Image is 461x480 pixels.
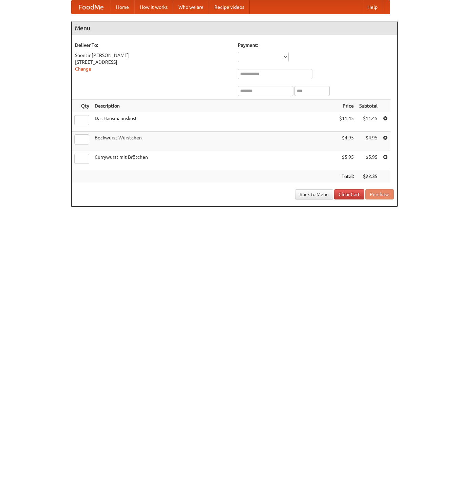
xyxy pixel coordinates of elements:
[357,170,380,183] th: $22.35
[173,0,209,14] a: Who we are
[238,42,394,49] h5: Payment:
[357,132,380,151] td: $4.95
[209,0,250,14] a: Recipe videos
[72,0,111,14] a: FoodMe
[111,0,134,14] a: Home
[357,151,380,170] td: $5.95
[365,189,394,199] button: Purchase
[337,132,357,151] td: $4.95
[92,100,337,112] th: Description
[92,132,337,151] td: Bockwurst Würstchen
[72,100,92,112] th: Qty
[337,170,357,183] th: Total:
[75,59,231,65] div: [STREET_ADDRESS]
[295,189,333,199] a: Back to Menu
[72,21,397,35] h4: Menu
[75,66,91,72] a: Change
[337,100,357,112] th: Price
[75,42,231,49] h5: Deliver To:
[362,0,383,14] a: Help
[337,151,357,170] td: $5.95
[337,112,357,132] td: $11.45
[357,100,380,112] th: Subtotal
[334,189,364,199] a: Clear Cart
[92,151,337,170] td: Currywurst mit Brötchen
[357,112,380,132] td: $11.45
[134,0,173,14] a: How it works
[92,112,337,132] td: Das Hausmannskost
[75,52,231,59] div: Soontir [PERSON_NAME]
